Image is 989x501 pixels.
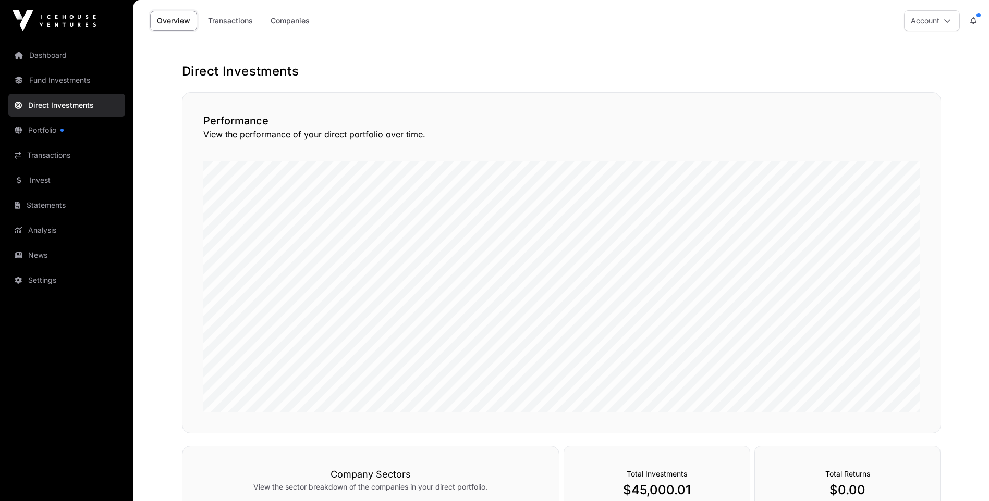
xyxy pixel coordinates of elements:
[825,469,870,478] span: Total Returns
[8,94,125,117] a: Direct Investments
[150,11,197,31] a: Overview
[203,482,538,492] p: View the sector breakdown of the companies in your direct portfolio.
[264,11,316,31] a: Companies
[904,10,960,31] button: Account
[203,128,920,141] p: View the performance of your direct portfolio over time.
[8,119,125,142] a: Portfolio
[8,144,125,167] a: Transactions
[182,63,941,80] h1: Direct Investments
[8,44,125,67] a: Dashboard
[585,482,729,498] p: $45,000.01
[627,469,687,478] span: Total Investments
[937,451,989,501] iframe: Chat Widget
[203,467,538,482] h3: Company Sectors
[776,482,920,498] p: $0.00
[8,169,125,192] a: Invest
[201,11,260,31] a: Transactions
[8,244,125,267] a: News
[8,219,125,242] a: Analysis
[8,194,125,217] a: Statements
[203,114,920,128] h2: Performance
[13,10,96,31] img: Icehouse Ventures Logo
[8,69,125,92] a: Fund Investments
[8,269,125,292] a: Settings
